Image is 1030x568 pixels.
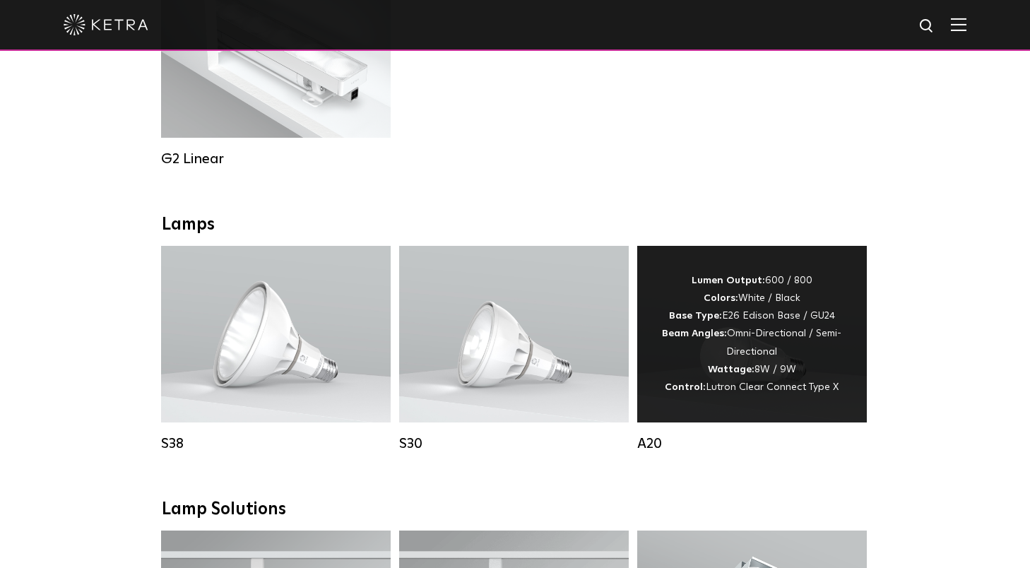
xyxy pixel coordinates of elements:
[662,329,727,338] strong: Beam Angles:
[706,382,839,392] span: Lutron Clear Connect Type X
[637,435,867,452] div: A20
[399,435,629,452] div: S30
[692,276,765,285] strong: Lumen Output:
[665,382,706,392] strong: Control:
[161,435,391,452] div: S38
[637,246,867,452] a: A20 Lumen Output:600 / 800Colors:White / BlackBase Type:E26 Edison Base / GU24Beam Angles:Omni-Di...
[162,215,868,235] div: Lamps
[918,18,936,35] img: search icon
[704,293,738,303] strong: Colors:
[951,18,966,31] img: Hamburger%20Nav.svg
[162,499,868,520] div: Lamp Solutions
[161,246,391,452] a: S38 Lumen Output:1100Colors:White / BlackBase Type:E26 Edison Base / GU24Beam Angles:10° / 25° / ...
[161,150,391,167] div: G2 Linear
[658,272,846,396] div: 600 / 800 White / Black E26 Edison Base / GU24 Omni-Directional / Semi-Directional 8W / 9W
[399,246,629,452] a: S30 Lumen Output:1100Colors:White / BlackBase Type:E26 Edison Base / GU24Beam Angles:15° / 25° / ...
[669,311,722,321] strong: Base Type:
[64,14,148,35] img: ketra-logo-2019-white
[708,365,754,374] strong: Wattage:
